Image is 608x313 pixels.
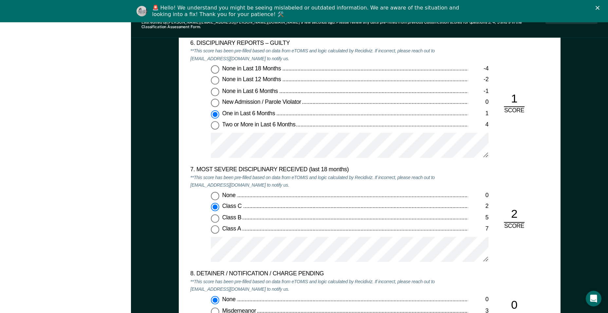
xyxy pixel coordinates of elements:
div: 1 [468,110,488,118]
div: -1 [468,88,488,95]
input: Class C2 [211,203,219,212]
div: Last edited by [PERSON_NAME][EMAIL_ADDRESS][PERSON_NAME][DOMAIN_NAME] . Please review any data pr... [141,20,545,29]
em: **This score has been pre-filled based on data from eTOMIS and logic calculated by Recidiviz. If ... [190,48,434,62]
div: 7. MOST SEVERE DISCIPLINARY RECEIVED (last 18 months) [190,166,468,174]
div: 🚨 Hello! We understand you might be seeing mislabeled or outdated information. We are aware of th... [152,5,461,18]
div: -2 [468,77,488,84]
input: None in Last 18 Months-4 [211,65,219,74]
div: 1 [504,92,525,107]
div: 7 [468,226,488,233]
input: New Admission / Parole Violator0 [211,99,219,107]
span: None in Last 12 Months [222,77,282,83]
span: None in Last 18 Months [222,65,282,72]
span: New Admission / Parole Violator [222,99,302,105]
input: One in Last 6 Months1 [211,110,219,119]
em: **This score has been pre-filled based on data from eTOMIS and logic calculated by Recidiviz. If ... [190,279,434,292]
div: 6. DISCIPLINARY REPORTS – GUILTY [190,40,468,47]
img: Profile image for Kim [137,6,147,16]
input: None0 [211,192,219,200]
span: None [222,192,237,198]
span: None [222,296,237,303]
div: SCORE [499,107,529,115]
div: 0 [468,99,488,106]
div: 2 [468,203,488,211]
span: a few seconds ago [301,20,335,25]
div: -4 [468,65,488,73]
div: 4 [468,121,488,129]
iframe: Intercom live chat [586,291,601,306]
div: SCORE [499,223,529,230]
em: **This score has been pre-filled based on data from eTOMIS and logic calculated by Recidiviz. If ... [190,175,434,188]
input: None0 [211,296,219,304]
div: 8. DETAINER / NOTIFICATION / CHARGE PENDING [190,271,468,278]
input: Two or More in Last 6 Months4 [211,121,219,130]
input: None in Last 6 Months-1 [211,88,219,96]
div: 0 [468,296,488,304]
input: None in Last 12 Months-2 [211,77,219,85]
input: Class A7 [211,226,219,234]
span: One in Last 6 Months [222,110,276,117]
div: 0 [468,192,488,199]
input: Class B5 [211,214,219,223]
span: Class B [222,214,242,221]
div: 5 [468,214,488,222]
span: None in Last 6 Months [222,88,279,94]
div: 2 [504,207,525,223]
span: Class C [222,203,243,210]
span: Class A [222,226,242,232]
div: Close [596,6,602,10]
span: Two or More in Last 6 Months [222,121,296,128]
